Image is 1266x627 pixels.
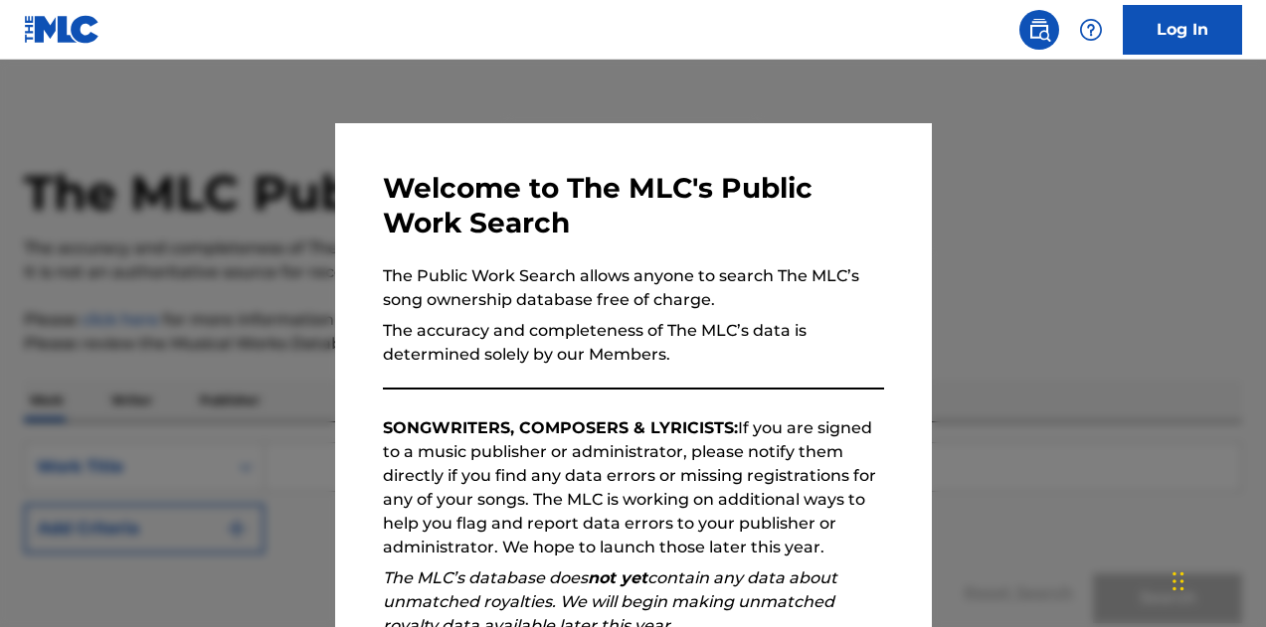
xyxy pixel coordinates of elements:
[383,171,884,240] h3: Welcome to The MLC's Public Work Search
[383,319,884,367] p: The accuracy and completeness of The MLC’s data is determined solely by our Members.
[383,264,884,312] p: The Public Work Search allows anyone to search The MLC’s song ownership database free of charge.
[24,15,100,44] img: MLC Logo
[1173,551,1184,611] div: Drag
[1123,5,1242,55] a: Log In
[1167,532,1266,627] iframe: Chat Widget
[1019,10,1059,50] a: Public Search
[383,416,884,559] p: If you are signed to a music publisher or administrator, please notify them directly if you find ...
[588,568,647,587] strong: not yet
[1071,10,1111,50] div: Help
[383,418,738,437] strong: SONGWRITERS, COMPOSERS & LYRICISTS:
[1079,18,1103,42] img: help
[1027,18,1051,42] img: search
